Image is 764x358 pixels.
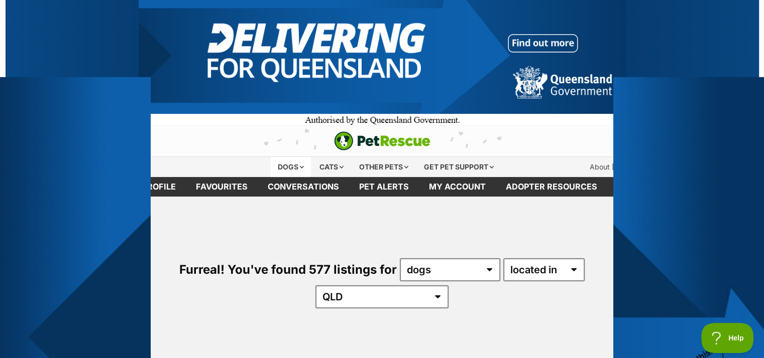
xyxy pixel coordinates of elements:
div: Designed by Destination [93,24,223,39]
span: by‌ [146,24,158,33]
span: CBHS Health Fund [35,14,107,22]
a: Help [607,177,648,197]
a: Adopter resources [496,177,607,197]
span: ALL‌ [99,11,118,23]
span: Destination‌ [158,24,214,33]
div: Other pets [352,157,415,177]
div: Cats [312,157,351,177]
span: Furreal! You've found 577 listings for [179,262,397,277]
span: Designed‌ [101,24,146,33]
span: RESORT‌ [173,11,217,23]
span: INCLUSIVE‌ [118,11,173,23]
a: My account [419,177,496,197]
a: Favourites [186,177,258,197]
a: PetRescue [334,131,430,150]
span: Skip Waits [15,242,54,249]
div: Special offer [13,219,125,229]
span: Ready to ride the wellness wave? Get 6 weeks FREE + skip 2 & 6 month waits on Extras.* T&Cs and e... [9,31,139,70]
img: logo-e224e6f780fb5917bec1dbf3a21bbac754714ae5b6737aabdf751b685950b380.svg [334,131,430,150]
a: Pet alerts [349,177,419,197]
iframe: Help Scout Beacon - Open [701,323,754,353]
a: My profile [117,177,186,197]
div: Get pet support [417,157,501,177]
div: Flexible & affordable health cover [13,208,125,219]
div: ALL INCLUSIVE RESORT [93,8,223,22]
a: conversations [258,177,349,197]
div: Dogs [271,157,311,177]
div: About [PERSON_NAME] [583,157,682,177]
